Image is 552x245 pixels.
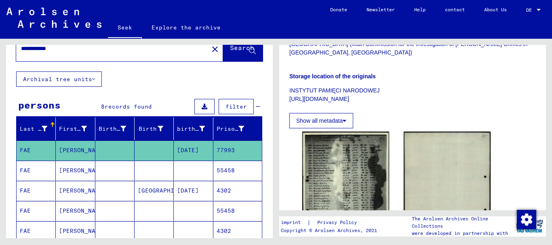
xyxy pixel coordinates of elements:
font: 4302 [217,187,231,194]
mat-header-cell: Last name [17,117,56,140]
font: Newsletter [367,6,395,13]
font: Last name [20,125,53,132]
font: FAE [20,147,31,154]
font: Donate [330,6,347,13]
button: Clear [207,41,223,57]
font: Privacy Policy [317,219,357,225]
font: [GEOGRAPHIC_DATA] [138,187,200,194]
button: Search [223,36,263,61]
font: Explore the archive [152,24,221,31]
div: Last name [20,122,57,135]
button: Archival tree units [16,71,102,87]
font: First name [59,125,95,132]
font: birth date [177,125,213,132]
font: FAE [20,207,31,214]
font: 55458 [217,207,235,214]
a: Seek [108,18,142,39]
font: [PERSON_NAME] [59,207,106,214]
font: INSTYTUT PAMIĘCI NARODOWEJ [289,87,380,94]
font: [PERSON_NAME] [59,167,106,174]
div: First name [59,122,97,135]
div: Prisoner # [217,122,254,135]
font: | [307,219,311,226]
font: persons [18,99,61,111]
font: 4302 [217,227,231,235]
font: contact [445,6,465,13]
font: Seek [118,24,132,31]
font: 55458 [217,167,235,174]
img: Change consent [517,210,536,229]
font: [PERSON_NAME] [59,147,106,154]
font: 8 [101,103,105,110]
div: birth date [177,122,215,135]
a: imprint [281,218,307,227]
font: records found [105,103,152,110]
img: yv_logo.png [514,216,545,236]
font: About Us [484,6,507,13]
font: Search [230,44,254,52]
font: FAE [20,187,31,194]
font: FAE [20,227,31,235]
font: Copyright © Arolsen Archives, 2021 [281,227,377,233]
button: Show all metadata [289,113,353,128]
font: [DATE] [177,147,199,154]
mat-header-cell: Birth [135,117,174,140]
font: imprint [281,219,301,225]
font: Storage location of the originals [289,73,376,80]
font: [PERSON_NAME] [59,227,106,235]
font: Prisoner # [217,125,253,132]
div: Birth [138,122,173,135]
font: FAE [20,167,31,174]
font: DE [526,7,532,13]
font: Birth [139,125,157,132]
mat-header-cell: Birth name [95,117,135,140]
mat-icon: close [210,44,220,54]
a: Explore the archive [142,18,230,37]
font: [URL][DOMAIN_NAME] [289,96,349,102]
div: Birth name [99,122,136,135]
font: Help [414,6,426,13]
font: [DATE] [177,187,199,194]
img: Arolsen_neg.svg [6,8,101,28]
font: were developed in partnership with [412,230,508,236]
mat-header-cell: Prisoner # [213,117,262,140]
font: Archival tree units [23,75,92,83]
font: 77993 [217,147,235,154]
font: Birth name [99,125,135,132]
mat-header-cell: First name [56,117,95,140]
mat-header-cell: birth date [174,117,213,140]
button: filter [219,99,254,114]
a: Privacy Policy [311,218,367,227]
font: filter [225,103,247,110]
font: Show all metadata [296,117,343,124]
font: [PERSON_NAME] [59,187,106,194]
